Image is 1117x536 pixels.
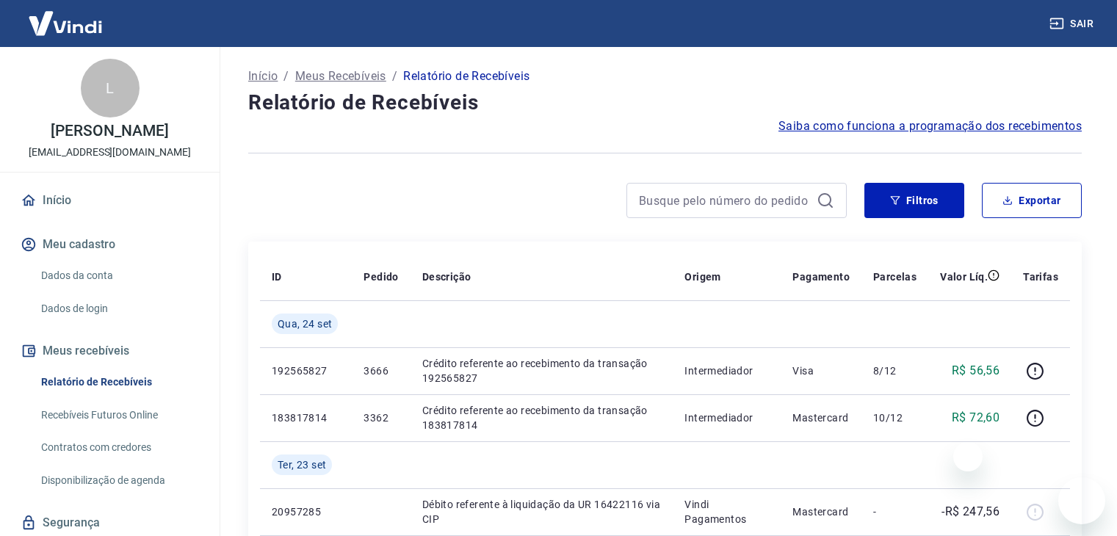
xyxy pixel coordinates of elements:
p: Tarifas [1023,269,1058,284]
a: Dados da conta [35,261,202,291]
p: -R$ 247,56 [941,503,999,521]
a: Início [248,68,278,85]
p: Valor Líq. [940,269,988,284]
p: Intermediador [684,363,769,378]
p: [EMAIL_ADDRESS][DOMAIN_NAME] [29,145,191,160]
button: Sair [1046,10,1099,37]
p: 8/12 [873,363,917,378]
a: Relatório de Recebíveis [35,367,202,397]
p: Descrição [422,269,471,284]
p: Pedido [364,269,398,284]
p: - [873,504,917,519]
a: Contratos com credores [35,432,202,463]
iframe: Fechar mensagem [953,442,983,471]
p: Visa [792,363,850,378]
a: Início [18,184,202,217]
h4: Relatório de Recebíveis [248,88,1082,117]
button: Meu cadastro [18,228,202,261]
p: Relatório de Recebíveis [403,68,529,85]
p: Débito referente à liquidação da UR 16422116 via CIP [422,497,662,526]
p: [PERSON_NAME] [51,123,168,139]
a: Recebíveis Futuros Online [35,400,202,430]
p: R$ 72,60 [952,409,999,427]
span: Ter, 23 set [278,457,326,472]
p: Parcelas [873,269,917,284]
a: Saiba como funciona a programação dos recebimentos [778,117,1082,135]
p: Origem [684,269,720,284]
p: Intermediador [684,410,769,425]
p: 192565827 [272,363,340,378]
p: 10/12 [873,410,917,425]
div: L [81,59,140,117]
p: 3362 [364,410,398,425]
a: Disponibilização de agenda [35,466,202,496]
p: / [392,68,397,85]
p: R$ 56,56 [952,362,999,380]
p: ID [272,269,282,284]
p: 183817814 [272,410,340,425]
p: Pagamento [792,269,850,284]
p: Vindi Pagamentos [684,497,769,526]
a: Meus Recebíveis [295,68,386,85]
button: Meus recebíveis [18,335,202,367]
p: Mastercard [792,410,850,425]
input: Busque pelo número do pedido [639,189,811,211]
p: 20957285 [272,504,340,519]
button: Exportar [982,183,1082,218]
a: Dados de login [35,294,202,324]
iframe: Botão para abrir a janela de mensagens [1058,477,1105,524]
p: / [283,68,289,85]
p: Crédito referente ao recebimento da transação 192565827 [422,356,662,385]
p: 3666 [364,363,398,378]
p: Mastercard [792,504,850,519]
img: Vindi [18,1,113,46]
button: Filtros [864,183,964,218]
span: Qua, 24 set [278,316,332,331]
p: Crédito referente ao recebimento da transação 183817814 [422,403,662,432]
